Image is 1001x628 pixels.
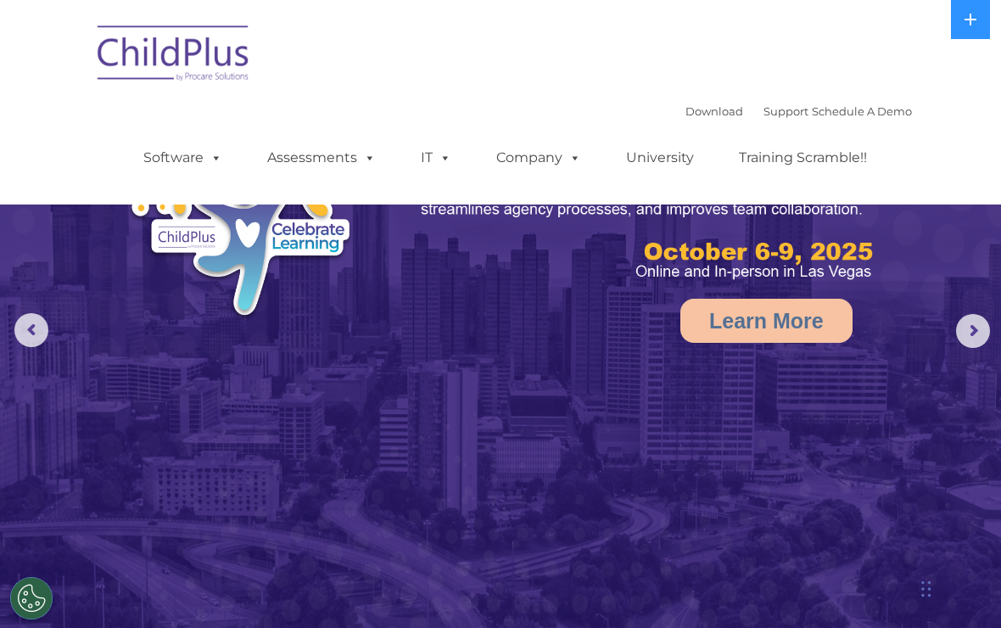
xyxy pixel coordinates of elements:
[680,299,853,343] a: Learn More
[916,547,1001,628] iframe: Chat Widget
[479,141,598,175] a: Company
[404,141,468,175] a: IT
[89,14,259,98] img: ChildPlus by Procare Solutions
[722,141,884,175] a: Training Scramble!!
[250,141,393,175] a: Assessments
[10,577,53,620] button: Cookies Settings
[685,104,743,118] a: Download
[921,564,931,614] div: Drag
[763,104,808,118] a: Support
[609,141,711,175] a: University
[812,104,912,118] a: Schedule A Demo
[685,104,912,118] font: |
[126,141,239,175] a: Software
